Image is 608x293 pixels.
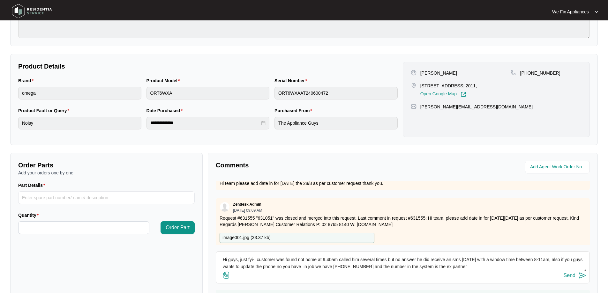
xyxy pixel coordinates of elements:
img: map-pin [411,104,417,109]
img: map-pin [511,70,516,76]
p: [PHONE_NUMBER] [520,70,560,76]
input: Product Model [146,87,270,99]
p: Product Details [18,62,398,71]
img: dropdown arrow [595,10,598,13]
p: [DATE] 09:09 AM [233,209,262,212]
input: Quantity [19,222,149,234]
p: Request #631555 "631051" was closed and merged into this request. Last comment in request #631555... [220,215,586,228]
button: Send [564,271,586,280]
label: Serial Number [274,77,310,84]
input: Add Agent Work Order No. [530,163,586,171]
label: Product Model [146,77,183,84]
label: Brand [18,77,36,84]
p: image001.jpg ( 33.37 kb ) [222,234,271,241]
img: send-icon.svg [579,272,586,279]
img: Link-External [461,92,466,97]
textarea: Hi guys, just fyi- customer was found not home at 9.40am called him several times but no answer h... [219,255,586,271]
p: [STREET_ADDRESS] 2011, [420,83,477,89]
p: Add your orders one by one [18,170,195,176]
label: Date Purchased [146,107,185,114]
p: Zendesk Admin [233,202,261,207]
label: Quantity [18,212,41,218]
span: Order Part [166,224,190,231]
a: Open Google Map [420,92,466,97]
div: Send [564,273,575,278]
p: Comments [216,161,398,170]
img: user.svg [220,202,229,212]
input: Part Details [18,191,195,204]
p: We Fix Appliances [552,9,589,15]
p: [PERSON_NAME][EMAIL_ADDRESS][DOMAIN_NAME] [420,104,533,110]
img: user-pin [411,70,417,76]
img: residentia service logo [10,2,54,21]
input: Product Fault or Query [18,117,141,129]
input: Serial Number [274,87,398,99]
img: file-attachment-doc.svg [222,271,230,279]
input: Date Purchased [150,120,260,126]
label: Part Details [18,182,48,188]
p: Order Parts [18,161,195,170]
button: Order Part [161,221,195,234]
input: Brand [18,87,141,99]
label: Product Fault or Query [18,107,72,114]
input: Purchased From [274,117,398,129]
img: map-pin [411,83,417,88]
label: Purchased From [274,107,315,114]
p: Hi team please add date in for [DATE] the 28/8 as per customer request thank you. [220,180,586,187]
p: [PERSON_NAME] [420,70,457,76]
